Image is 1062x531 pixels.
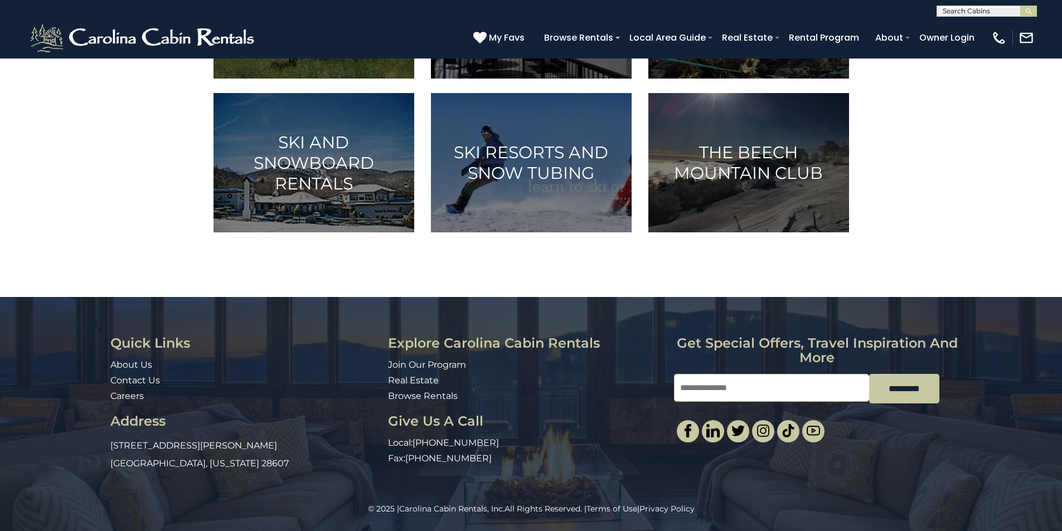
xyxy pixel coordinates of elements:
img: linkedin-single.svg [706,424,720,437]
h3: Quick Links [110,336,380,350]
img: phone-regular-white.png [991,30,1007,46]
a: [PHONE_NUMBER] [405,453,492,464]
p: [STREET_ADDRESS][PERSON_NAME] [GEOGRAPHIC_DATA], [US_STATE] 28607 [110,437,380,472]
a: Ski and Snowboard Rentals [214,93,414,232]
a: Join Our Program [388,359,466,370]
a: Real Estate [716,28,778,47]
p: Local: [388,437,666,450]
img: instagram-single.svg [757,424,770,437]
h3: Ski and Snowboard Rentals [227,132,400,194]
a: Browse Rentals [539,28,619,47]
a: Contact Us [110,375,160,386]
img: White-1-2.png [28,21,259,55]
h3: Get special offers, travel inspiration and more [674,336,960,366]
a: About [870,28,909,47]
img: twitter-single.svg [731,424,745,437]
a: Privacy Policy [639,504,695,514]
img: tiktok.svg [782,424,795,437]
h3: Explore Carolina Cabin Rentals [388,336,666,350]
a: Rental Program [783,28,865,47]
h3: Address [110,414,380,428]
a: Browse Rentals [388,391,458,401]
a: The Beech Mountain Club [648,93,849,232]
a: Carolina Cabin Rentals, Inc. [399,504,505,514]
h3: The Beech Mountain Club [662,142,835,183]
p: All Rights Reserved. | | [25,503,1037,514]
a: Owner Login [914,28,980,47]
span: My Favs [489,31,525,45]
h3: Give Us A Call [388,414,666,428]
span: © 2025 | [368,504,505,514]
img: mail-regular-white.png [1019,30,1034,46]
a: My Favs [473,31,527,45]
a: [PHONE_NUMBER] [413,437,499,448]
a: Real Estate [388,375,439,386]
img: facebook-single.svg [681,424,695,437]
a: Terms of Use [586,504,637,514]
a: About Us [110,359,152,370]
p: Fax: [388,452,666,465]
img: youtube-light.svg [807,424,820,437]
a: Ski Resorts and Snow Tubing [431,93,632,232]
a: Local Area Guide [624,28,711,47]
a: Careers [110,391,144,401]
h3: Ski Resorts and Snow Tubing [445,142,618,183]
